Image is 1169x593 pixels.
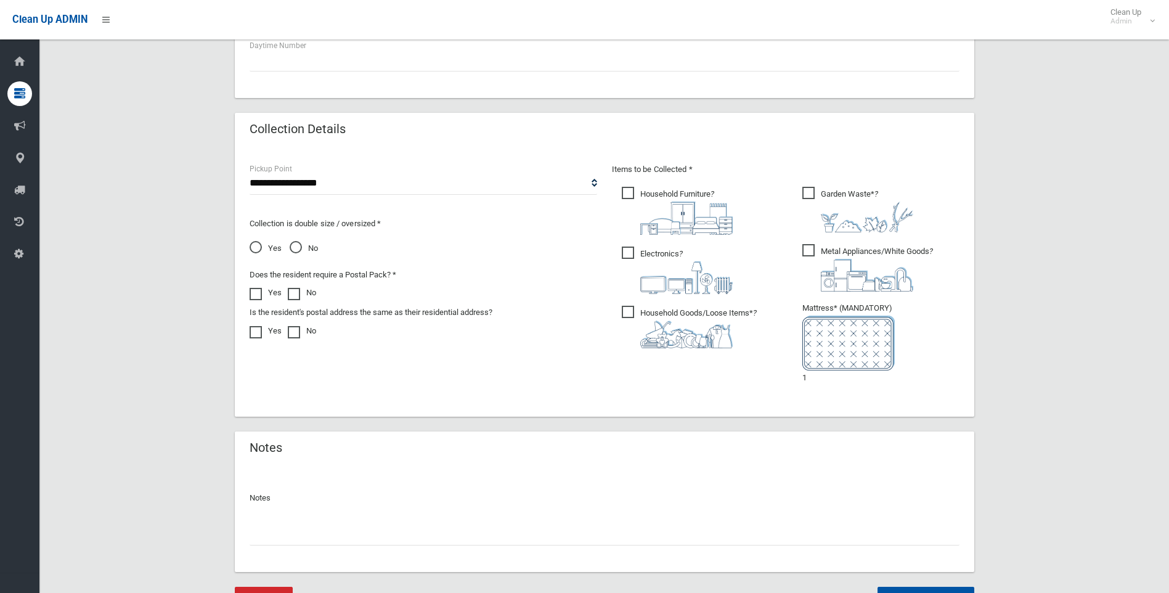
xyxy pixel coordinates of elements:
img: 36c1b0289cb1767239cdd3de9e694f19.png [821,259,913,292]
i: ? [640,189,733,235]
img: b13cc3517677393f34c0a387616ef184.png [640,321,733,348]
span: Household Goods/Loose Items* [622,306,757,348]
i: ? [640,249,733,294]
label: No [288,324,316,338]
img: 394712a680b73dbc3d2a6a3a7ffe5a07.png [640,261,733,294]
p: Collection is double size / oversized * [250,216,597,231]
p: Items to be Collected * [612,162,959,177]
span: Mattress* (MANDATORY) [802,303,959,370]
img: aa9efdbe659d29b613fca23ba79d85cb.png [640,202,733,235]
span: Metal Appliances/White Goods [802,244,933,292]
img: 4fd8a5c772b2c999c83690221e5242e0.png [821,202,913,232]
span: Garden Waste* [802,187,913,232]
header: Collection Details [235,117,360,141]
label: Yes [250,285,282,300]
span: Clean Up ADMIN [12,14,88,25]
i: ? [821,247,933,292]
img: e7408bece873d2c1783593a074e5cb2f.png [802,316,895,370]
span: No [290,241,318,256]
label: Is the resident's postal address the same as their residential address? [250,305,492,320]
label: Does the resident require a Postal Pack? * [250,268,396,282]
small: Admin [1110,17,1141,26]
i: ? [821,189,913,232]
header: Notes [235,436,297,460]
p: Notes [250,491,959,505]
li: 1 [802,301,959,385]
span: Clean Up [1104,7,1154,26]
label: Yes [250,324,282,338]
span: Electronics [622,247,733,294]
span: Household Furniture [622,187,733,235]
span: Yes [250,241,282,256]
label: No [288,285,316,300]
i: ? [640,308,757,348]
